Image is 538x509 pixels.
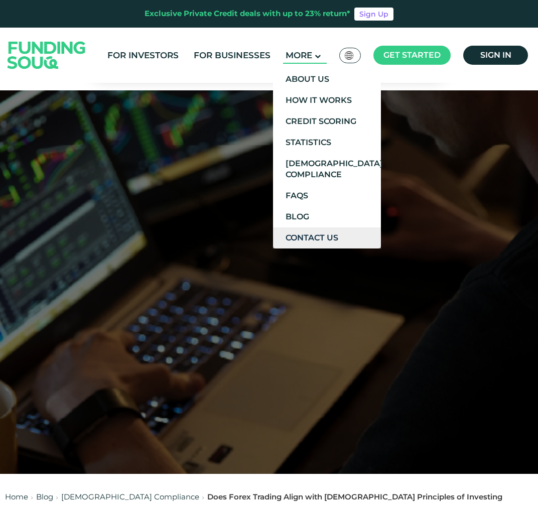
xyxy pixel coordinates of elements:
a: How It Works [273,90,381,111]
span: Get started [383,50,441,60]
a: Home [5,492,28,501]
span: Sign in [480,50,511,60]
div: Exclusive Private Credit deals with up to 23% return* [145,8,350,20]
div: Does Forex Trading Align with [DEMOGRAPHIC_DATA] Principles of Investing [207,491,502,503]
a: For Businesses [191,47,273,64]
a: Sign Up [354,8,393,21]
span: More [286,50,312,60]
a: Blog [273,206,381,227]
a: Credit Scoring [273,111,381,132]
a: [DEMOGRAPHIC_DATA] Compliance [61,492,199,501]
a: About Us [273,69,381,90]
a: FAQs [273,185,381,206]
a: For Investors [105,47,181,64]
a: Blog [36,492,53,501]
a: Contact Us [273,227,381,248]
a: [DEMOGRAPHIC_DATA] Compliance [273,153,381,185]
a: Statistics [273,132,381,153]
img: SA Flag [345,51,354,60]
a: Sign in [463,46,528,65]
